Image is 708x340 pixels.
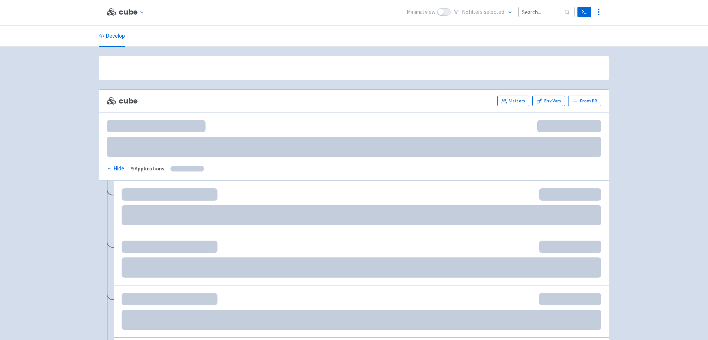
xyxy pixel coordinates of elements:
[131,164,165,173] div: 9 Applications
[568,96,601,106] button: From PR
[99,26,125,47] a: Develop
[577,7,591,17] a: Terminal
[107,164,124,173] div: Hide
[462,8,504,16] span: No filter s
[484,8,504,15] span: selected
[407,8,436,16] span: Minimal view
[107,97,138,105] span: cube
[532,96,565,106] a: Env Vars
[107,164,125,173] button: Hide
[519,7,574,17] input: Search...
[497,96,529,106] a: Visitors
[119,8,147,16] button: cube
